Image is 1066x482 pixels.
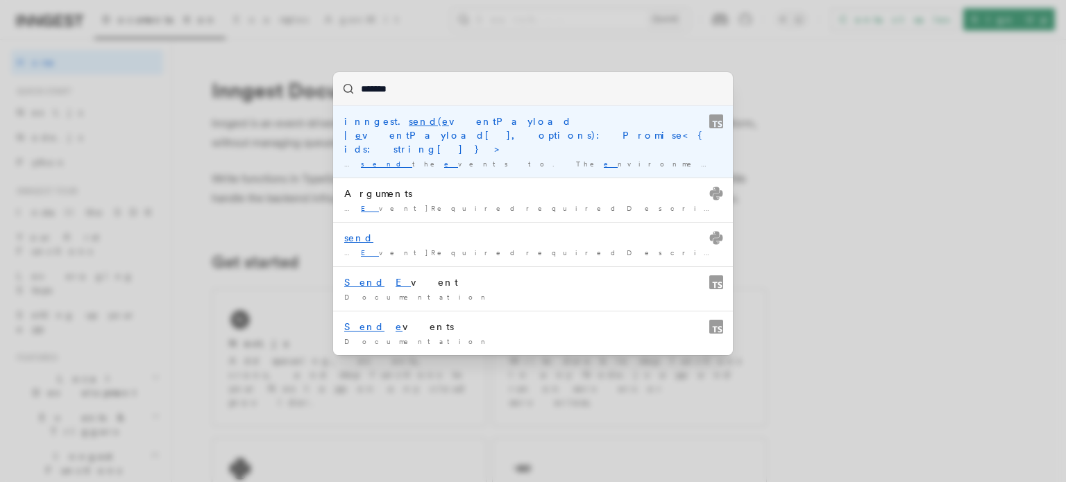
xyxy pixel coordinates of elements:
div: … the vents to. The nvironment to the vents … [344,159,722,169]
mark: e [355,130,362,141]
div: vent [344,275,722,289]
div: vents [344,320,722,334]
mark: E [361,248,379,257]
mark: send [361,160,412,168]
mark: Send [344,321,384,332]
mark: e [396,321,403,332]
mark: E [396,277,411,288]
span: Documentation [344,293,491,301]
mark: E [361,204,379,212]
mark: Send [344,277,384,288]
mark: e [444,160,458,168]
mark: e [442,116,449,127]
span: Documentation [344,337,491,345]
mark: send [344,232,373,243]
div: … vent]RequiredrequiredDescription1 or more vents to .PropertiesNamedata … [344,203,722,214]
mark: send [409,116,438,127]
mark: e [604,160,618,168]
div: Arguments [344,187,722,200]
div: inngest. ( ventPayload | ventPayload[], options): Promise<{ ids: string[] }> [344,114,722,156]
div: … vent]RequiredrequiredDescription1 or more vents to .PropertiesNamedata … [344,248,722,258]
